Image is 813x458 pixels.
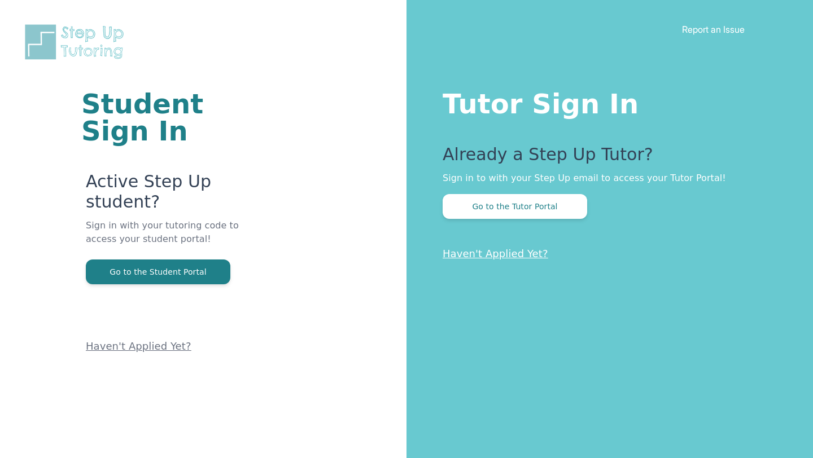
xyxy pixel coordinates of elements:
[86,266,230,277] a: Go to the Student Portal
[86,259,230,284] button: Go to the Student Portal
[443,171,768,185] p: Sign in to with your Step Up email to access your Tutor Portal!
[86,171,271,219] p: Active Step Up student?
[86,340,191,352] a: Haven't Applied Yet?
[23,23,131,61] img: Step Up Tutoring horizontal logo
[443,86,768,117] h1: Tutor Sign In
[443,248,548,259] a: Haven't Applied Yet?
[86,219,271,259] p: Sign in with your tutoring code to access your student portal!
[443,201,587,212] a: Go to the Tutor Portal
[81,90,271,144] h1: Student Sign In
[443,194,587,219] button: Go to the Tutor Portal
[682,24,745,35] a: Report an Issue
[443,144,768,171] p: Already a Step Up Tutor?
